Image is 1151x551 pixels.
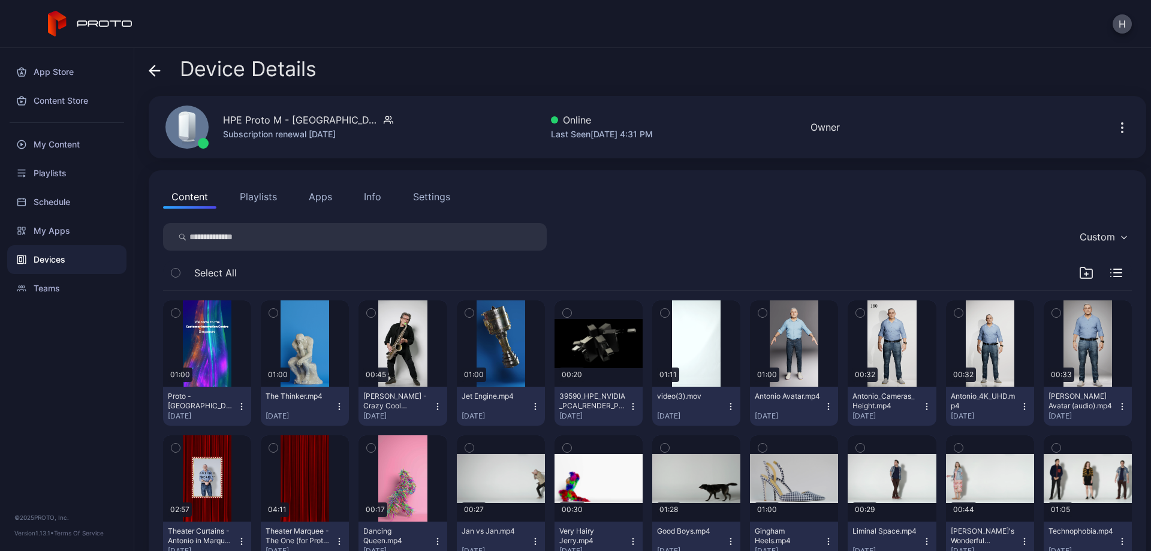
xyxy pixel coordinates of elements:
[852,411,921,421] div: [DATE]
[194,266,237,280] span: Select All
[355,185,390,209] button: Info
[652,387,740,426] button: video(3).mov[DATE]
[1113,14,1132,34] button: H
[7,245,126,274] a: Devices
[657,411,726,421] div: [DATE]
[1044,387,1132,426] button: [PERSON_NAME] Avatar (audio).mp4[DATE]
[755,526,821,546] div: Gingham Heels.mp4
[1048,392,1114,411] div: Antonio Avatar (audio).mp4
[951,392,1017,411] div: Antonio_4K_UHD.mp4
[551,127,653,141] div: Last Seen [DATE] 4:31 PM
[231,185,285,209] button: Playlists
[1048,526,1114,536] div: Technophobia.mp4
[810,120,840,134] div: Owner
[168,411,237,421] div: [DATE]
[413,189,450,204] div: Settings
[7,58,126,86] a: App Store
[852,392,918,411] div: Antonio_Cameras_Height.mp4
[223,127,393,141] div: Subscription renewal [DATE]
[755,392,821,401] div: Antonio Avatar.mp4
[457,387,545,426] button: Jet Engine.mp4[DATE]
[223,113,379,127] div: HPE Proto M - [GEOGRAPHIC_DATA]
[266,411,335,421] div: [DATE]
[7,216,126,245] a: My Apps
[7,130,126,159] a: My Content
[358,387,447,426] button: [PERSON_NAME] - Crazy Cool Technology.mp4[DATE]
[951,411,1020,421] div: [DATE]
[559,411,628,421] div: [DATE]
[14,529,54,537] span: Version 1.13.1 •
[951,526,1017,546] div: Meghan's Wonderful Wardrobe.mp4
[1074,223,1132,251] button: Custom
[7,274,126,303] a: Teams
[168,392,234,411] div: Proto - Singapore CIC.mp4
[54,529,104,537] a: Terms Of Service
[462,526,528,536] div: Jan vs Jan.mp4
[848,387,936,426] button: Antonio_Cameras_Height.mp4[DATE]
[946,387,1034,426] button: Antonio_4K_UHD.mp4[DATE]
[300,185,341,209] button: Apps
[657,526,723,536] div: Good Boys.mp4
[168,526,234,546] div: Theater Curtains - Antonio in Marquee (for Proto) (Verticle 4K) text FX5 Final_hb.mp4
[559,392,625,411] div: 39590_HPE_NVIDIA_PCAI_RENDER_P02_SFX_AMBIENT(1).mp4
[266,526,332,546] div: Theater Marquee - The One (for Proto) (Verticle 4K) (2160 x 3841.mp4
[363,392,429,411] div: Scott Page - Crazy Cool Technology.mp4
[180,58,317,80] span: Device Details
[163,387,251,426] button: Proto - [GEOGRAPHIC_DATA] CIC.mp4[DATE]
[551,113,653,127] div: Online
[1080,231,1115,243] div: Custom
[559,526,625,546] div: Very Hairy Jerry.mp4
[7,159,126,188] a: Playlists
[364,189,381,204] div: Info
[750,387,838,426] button: Antonio Avatar.mp4[DATE]
[462,392,528,401] div: Jet Engine.mp4
[266,392,332,401] div: The Thinker.mp4
[1048,411,1117,421] div: [DATE]
[462,411,531,421] div: [DATE]
[852,526,918,536] div: Liminal Space.mp4
[163,185,216,209] button: Content
[7,188,126,216] a: Schedule
[405,185,459,209] button: Settings
[755,411,824,421] div: [DATE]
[363,411,432,421] div: [DATE]
[7,86,126,115] a: Content Store
[261,387,349,426] button: The Thinker.mp4[DATE]
[657,392,723,401] div: video(3).mov
[555,387,643,426] button: 39590_HPE_NVIDIA_PCAI_RENDER_P02_SFX_AMBIENT(1).mp4[DATE]
[14,513,119,522] div: © 2025 PROTO, Inc.
[363,526,429,546] div: Dancing Queen.mp4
